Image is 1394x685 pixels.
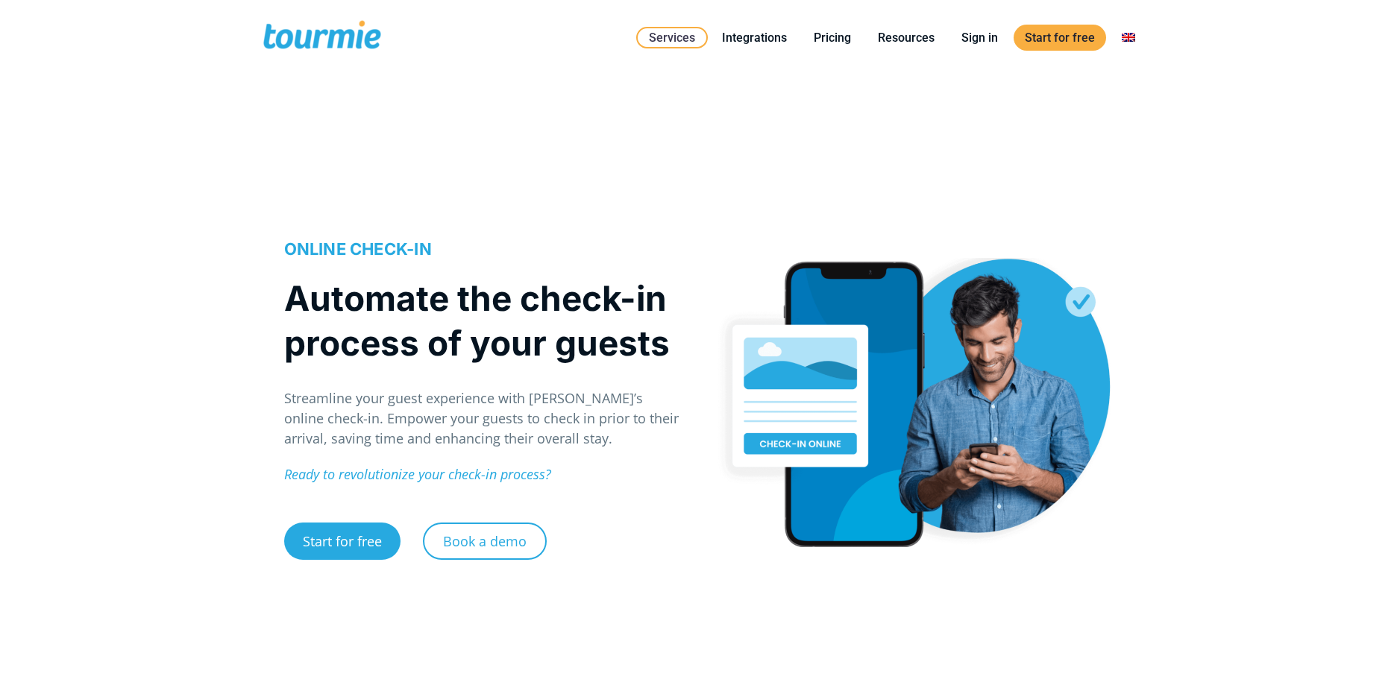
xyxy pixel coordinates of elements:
[423,523,547,560] a: Book a demo
[950,28,1009,47] a: Sign in
[284,276,682,365] h1: Automate the check-in process of your guests
[711,28,798,47] a: Integrations
[803,28,862,47] a: Pricing
[1014,25,1106,51] a: Start for free
[284,239,432,259] span: ONLINE CHECK-IN
[284,388,682,449] p: Streamline your guest experience with [PERSON_NAME]’s online check-in. Empower your guests to che...
[636,27,708,48] a: Services
[284,523,401,560] a: Start for free
[867,28,946,47] a: Resources
[284,465,551,483] em: Ready to revolutionize your check-in process?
